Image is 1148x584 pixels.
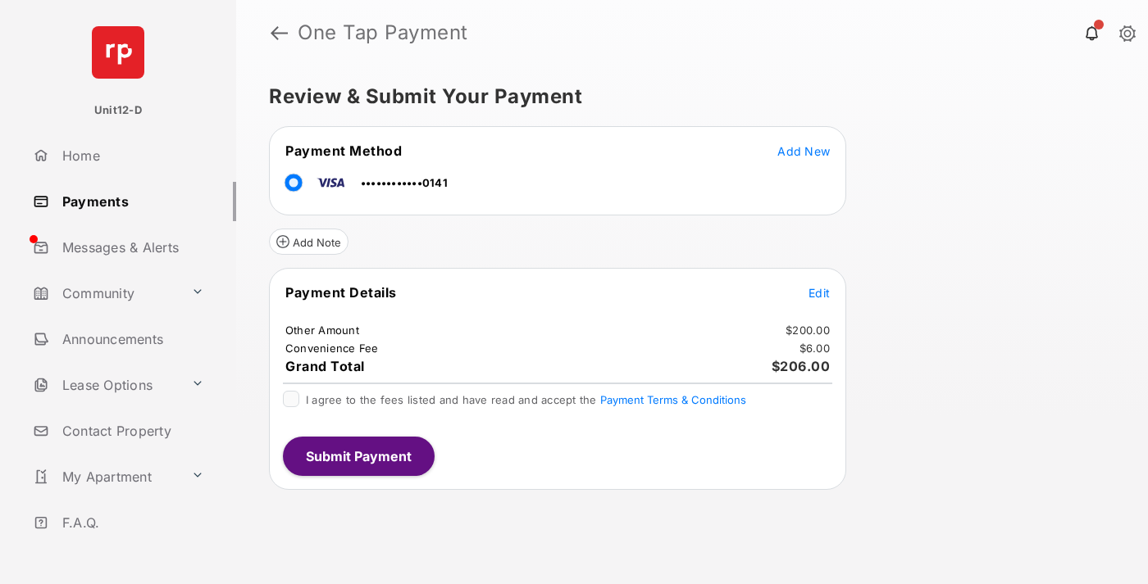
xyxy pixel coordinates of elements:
button: Edit [809,284,830,301]
button: Add New [777,143,830,159]
a: My Apartment [26,457,184,496]
a: Community [26,274,184,313]
button: I agree to the fees listed and have read and accept the [600,393,746,406]
td: $6.00 [799,341,831,355]
span: I agree to the fees listed and have read and accept the [306,393,746,406]
span: Payment Method [285,143,402,159]
td: Convenience Fee [285,341,380,355]
span: Edit [809,286,830,300]
button: Submit Payment [283,437,435,476]
a: Home [26,136,236,175]
a: Payments [26,182,236,221]
span: Add New [777,144,830,158]
h5: Review & Submit Your Payment [269,87,1102,106]
a: Messages & Alerts [26,228,236,267]
strong: One Tap Payment [298,23,468,43]
a: F.A.Q. [26,503,236,542]
span: Grand Total [285,358,365,374]
td: $200.00 [785,323,831,337]
a: Lease Options [26,365,184,405]
p: Unit12-D [94,102,142,119]
span: ••••••••••••0141 [361,176,448,189]
td: Other Amount [285,323,360,337]
img: svg+xml;base64,PHN2ZyB4bWxucz0iaHR0cDovL3d3dy53My5vcmcvMjAwMC9zdmciIHdpZHRoPSI2NCIgaGVpZ2h0PSI2NC... [92,26,144,79]
span: Payment Details [285,284,397,301]
a: Announcements [26,319,236,359]
button: Add Note [269,229,348,255]
a: Contact Property [26,411,236,450]
span: $206.00 [772,358,831,374]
